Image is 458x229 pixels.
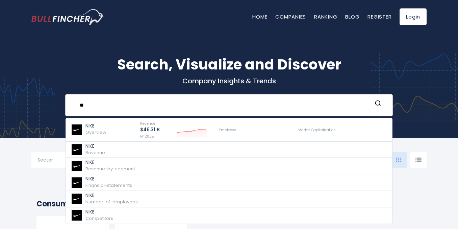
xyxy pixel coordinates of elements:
[219,127,236,133] span: Employee
[400,8,427,25] a: Login
[66,142,392,158] a: NIKE Revenue
[66,118,392,142] a: NIKE Overview Revenue $46.31 B FY 2025 Employee Market Capitalization
[140,134,154,139] span: FY 2025
[298,127,336,133] span: Market Capitalization
[31,9,104,25] img: bullfincher logo
[66,191,392,207] a: NIKE Number-of-employees
[66,158,392,174] a: NIKE Revenue-by-segment
[31,54,427,75] h1: Search, Visualize and Discover
[374,100,382,109] button: Search
[85,193,138,198] p: NIKE
[85,129,106,136] span: Overview
[396,158,402,162] img: icon-comp-grid.svg
[85,160,135,165] p: NIKE
[85,123,106,129] p: NIKE
[66,174,392,191] a: NIKE Financial-statements
[31,77,427,85] p: Company Insights & Trends
[275,13,306,20] a: Companies
[415,158,422,162] img: icon-comp-list-view.svg
[66,207,392,224] a: NIKE Competitors
[85,209,113,215] p: NIKE
[36,198,422,209] h2: Consumer Electronics
[85,199,138,205] span: Number-of-employees
[85,149,105,156] span: Revenue
[37,154,81,167] input: Selection
[140,127,160,133] p: $46.31 B
[85,215,113,222] span: Competitors
[345,13,359,20] a: Blog
[31,9,104,25] a: Go to homepage
[367,13,391,20] a: Register
[140,121,155,126] span: Revenue
[37,157,53,163] span: Sector
[252,13,267,20] a: Home
[85,182,132,189] span: Financial-statements
[85,166,135,172] span: Revenue-by-segment
[85,176,132,182] p: NIKE
[85,143,105,149] p: NIKE
[314,13,337,20] a: Ranking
